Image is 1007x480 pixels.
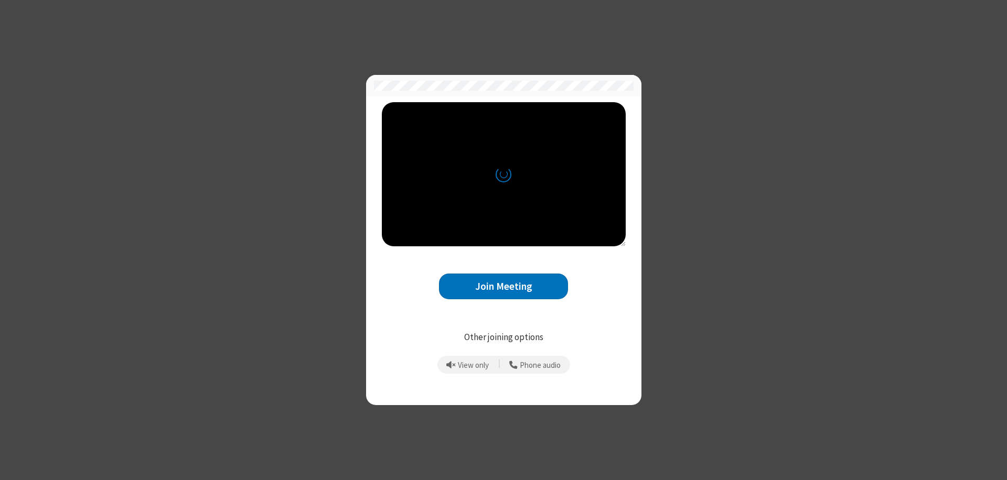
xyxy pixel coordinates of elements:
button: Prevent echo when there is already an active mic and speaker in the room. [443,356,493,374]
button: Use your phone for mic and speaker while you view the meeting on this device. [506,356,565,374]
button: Join Meeting [439,274,568,299]
span: Phone audio [520,361,561,370]
span: | [498,357,500,372]
p: Other joining options [382,331,626,344]
span: View only [458,361,489,370]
